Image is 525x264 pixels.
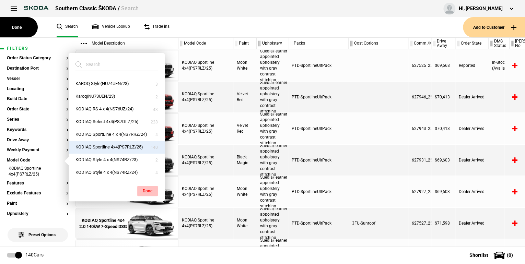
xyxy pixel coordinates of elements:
span: Preset Options [20,224,56,237]
div: Dealer Arrived [455,113,489,144]
div: Packs [288,38,348,49]
div: Cost Options [349,38,408,49]
button: KODIAQ SportLine 4 x 4(NS7RRZ/24) [69,128,165,141]
section: Keywords [7,128,69,138]
div: $69,603 [431,176,455,207]
div: Model Code [178,38,233,49]
div: PTD-SportlineUltPack [288,208,349,239]
div: KODIAQ Sportline 4x4(PS7RLZ/25) [178,208,233,239]
button: Locating [7,87,69,92]
div: PTD-SportlineUltPack [288,50,349,81]
div: Drive Away [431,38,455,49]
button: Keywords [7,128,69,132]
div: 627527_25 [408,208,431,239]
button: KODIAQ Style 4 x 4(NS74RZ/23) [69,154,165,166]
button: Karoq(NU73UEN/23) [69,90,165,103]
div: Upholstery [257,38,288,49]
div: $70,413 [431,82,455,112]
div: Dealer Arrived [455,208,489,239]
div: PTD-SportlineUltPack [288,82,349,112]
div: KODIAQ Sportline 4x4(PS7RLZ/25) [178,145,233,176]
button: KODIAQ Select 4x4(PS7DLZ/25) [69,116,165,128]
h1: Filters [7,46,69,51]
div: Velvet Red [233,82,257,112]
button: Drive Away [7,138,69,143]
a: Trade ins [144,17,170,37]
section: Features [7,181,69,191]
button: KODIAQ Sportline 4x4(PS7RLZ/25) [69,141,165,154]
div: Dealer Arrived [455,176,489,207]
a: KODIAQ Sportline 4x4 2.0 140kW 7-Speed DSG [79,50,127,81]
div: Moon White [233,208,257,239]
button: Weekly Payment [7,148,69,153]
div: Suedia/leather appointed upholstery with gray contrast stitching [257,176,288,207]
a: Vehicle Lookup [92,17,130,37]
button: Done [137,186,158,196]
button: Shortlist(0) [459,247,525,264]
div: 140 Cars [25,252,44,259]
span: Search [121,5,139,12]
span: ( 0 ) [507,253,513,257]
button: Order Status Category [7,56,69,61]
div: Paint [233,38,256,49]
section: Order Status Category [7,56,69,66]
section: Drive Away [7,138,69,148]
div: $69,603 [431,145,455,176]
a: Search [57,17,78,37]
div: 627943_25 [408,113,431,144]
div: Moon White [233,50,257,81]
div: KODIAQ Sportline 4x4(PS7RLZ/25) [178,50,233,81]
div: Dealer Arrived [455,82,489,112]
div: PTD-SportlineUltPack [288,113,349,144]
div: $69,668 [431,50,455,81]
div: 3FU-Sunroof [349,208,408,239]
div: Suedia/leather appointed upholstery with gray contrast stitching [257,113,288,144]
button: Features [7,181,69,186]
div: PTD-SportlineUltPack [288,145,349,176]
button: KAROQ Style(NU74UEN/23) [69,77,165,90]
section: Paint [7,201,69,212]
div: 627931_25 [408,145,431,176]
div: 627946_25 [408,82,431,112]
div: $70,413 [431,113,455,144]
button: Build Date [7,97,69,101]
div: Suedia/leather appointed upholstery with gray contrast stitching [257,50,288,81]
div: Black Magic [233,145,257,176]
div: Suedia/leather appointed upholstery with gray contrast stitching [257,208,288,239]
section: Exclude Features [7,191,69,201]
a: KODIAQ Sportline 4x4 2.0 140kW 7-Speed DSG [79,208,127,239]
button: KODIAQ Style 4 x 4(NS74RZ/24) [69,166,165,179]
img: Skoda_PS7RLZ_25_EA_2Y2Y_PAD_PPP_PTD_PWD_WCA_ext.png [127,50,175,81]
button: Vessel [7,76,69,81]
button: Exclude Features [7,191,69,196]
div: Southern Classic ŠKODA / [55,5,139,12]
div: In-Stock (Available) [489,50,510,81]
button: Add to Customer [463,17,525,37]
div: Suedia/leather appointed upholstery with gray contrast stitching [257,145,288,176]
button: Order State [7,107,69,112]
button: Upholstery [7,212,69,216]
div: Order State [455,38,488,49]
div: DMS Status [489,38,509,49]
div: Model Description [75,38,178,49]
div: Dealer Arrived [455,145,489,176]
section: Build Date [7,97,69,107]
div: KODIAQ Sportline 4x4(PS7RLZ/25) [178,113,233,144]
div: $71,598 [431,208,455,239]
img: Skoda_PS7RLZ_25_EA_2Y2Y_3FU_PAD_PPP_PTD_PWD_WCA_ext.png [127,208,175,239]
div: Velvet Red [233,113,257,144]
span: Shortlist [469,253,488,257]
div: Hi, [PERSON_NAME] [459,5,503,12]
div: KODIAQ Sportline 4x4 2.0 140kW 7-Speed DSG [79,217,127,230]
section: Destination Port [7,66,69,76]
input: Search [75,58,150,71]
div: Comm./MY [408,38,431,49]
div: KODIAQ Sportline 4x4(PS7RLZ/25) [178,176,233,207]
button: OCTAVIA RS Wagon(NX56UD/24) [69,179,165,192]
li: KODIAQ Sportline 4x4(PS7RLZ/25) [7,166,69,178]
section: Order State [7,107,69,117]
button: Series [7,117,69,122]
button: Destination Port [7,66,69,71]
section: Upholstery [7,212,69,222]
button: KODIAQ RS 4 x 4(NS76UZ/24) [69,103,165,116]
